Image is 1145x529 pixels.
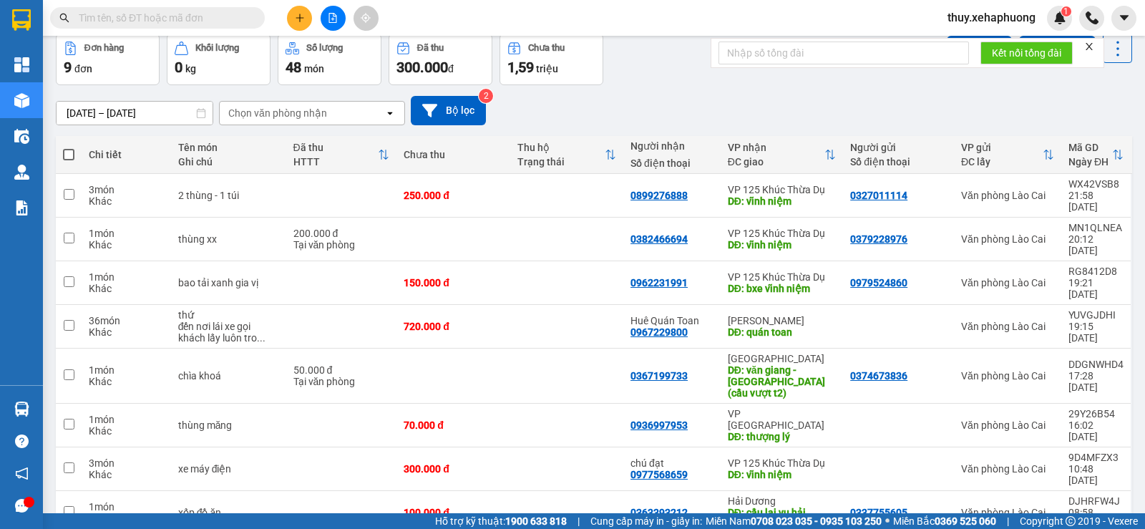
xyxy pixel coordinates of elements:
[728,315,837,326] div: [PERSON_NAME]
[178,190,279,201] div: 2 thùng - 1 túi
[961,463,1054,475] div: Văn phòng Lào Cai
[728,353,837,364] div: [GEOGRAPHIC_DATA]
[89,364,164,376] div: 1 món
[961,419,1054,431] div: Văn phòng Lào Cai
[178,277,279,288] div: bao tải xanh gia vị
[228,106,327,120] div: Chọn văn phòng nhận
[57,102,213,125] input: Select a date range.
[1068,178,1124,190] div: WX42VSB8
[18,104,147,152] b: GỬI : Văn phòng Lào Cai
[321,6,346,31] button: file-add
[178,463,279,475] div: xe máy điện
[961,321,1054,332] div: Văn phòng Lào Cai
[89,283,164,294] div: Khác
[14,57,29,72] img: dashboard-icon
[89,271,164,283] div: 1 món
[630,507,688,518] div: 0363393212
[89,315,164,326] div: 36 món
[178,156,279,168] div: Ghi chú
[728,457,837,469] div: VP 125 Khúc Thừa Dụ
[89,195,164,207] div: Khác
[1068,370,1124,393] div: 17:28 [DATE]
[89,239,164,251] div: Khác
[435,513,567,529] span: Hỗ trợ kỹ thuật:
[384,107,396,119] svg: open
[961,507,1054,518] div: Văn phòng Lào Cai
[361,13,371,23] span: aim
[89,149,164,160] div: Chi tiết
[1084,42,1094,52] span: close
[630,315,713,326] div: Huê Quán Toan
[293,239,390,251] div: Tại văn phòng
[1007,513,1009,529] span: |
[354,6,379,31] button: aim
[728,364,837,399] div: DĐ: văn giang - hưng yên (cầu vượt t2)
[293,156,379,168] div: HTTT
[992,45,1061,61] span: Kết nối tổng đài
[728,431,837,442] div: DĐ: thượng lý
[630,233,688,245] div: 0382466694
[178,233,279,245] div: thùng xx
[630,370,688,382] div: 0367199733
[961,190,1054,201] div: Văn phòng Lào Cai
[1068,321,1124,344] div: 19:15 [DATE]
[293,228,390,239] div: 200.000 đ
[630,157,713,169] div: Số điện thoại
[590,513,702,529] span: Cung cấp máy in - giấy in:
[630,277,688,288] div: 0962231991
[1068,463,1124,486] div: 10:48 [DATE]
[79,53,325,71] li: Hotline: 19003239 - 0926.621.621
[1068,309,1124,321] div: YUVGJDHI
[178,321,279,344] div: đến nơi lái xe gọi khách lấy luôn trong đêm
[286,136,397,174] th: Toggle SortBy
[404,190,502,201] div: 250.000 đ
[1061,6,1071,16] sup: 1
[961,277,1054,288] div: Văn phòng Lào Cai
[961,370,1054,382] div: Văn phòng Lào Cai
[14,165,29,180] img: warehouse-icon
[293,142,379,153] div: Đã thu
[728,495,837,507] div: Hải Dương
[79,10,248,26] input: Tìm tên, số ĐT hoặc mã đơn
[728,283,837,294] div: DĐ: bxe vĩnh niệm
[79,35,325,53] li: Số [GEOGRAPHIC_DATA], [GEOGRAPHIC_DATA]
[178,419,279,431] div: thùng măng
[630,419,688,431] div: 0936997953
[89,376,164,387] div: Khác
[178,142,279,153] div: Tên món
[728,156,825,168] div: ĐC giao
[404,463,502,475] div: 300.000 đ
[396,59,448,76] span: 300.000
[728,408,837,431] div: VP [GEOGRAPHIC_DATA]
[306,43,343,53] div: Số lượng
[1068,142,1112,153] div: Mã GD
[517,156,605,168] div: Trạng thái
[1068,222,1124,233] div: MN1QLNEA
[89,501,164,513] div: 1 món
[156,104,248,135] h1: 4DZ8A9SR
[12,9,31,31] img: logo-vxr
[728,271,837,283] div: VP 125 Khúc Thừa Dụ
[448,63,454,74] span: đ
[1068,452,1124,463] div: 9D4MFZX3
[89,513,164,524] div: Khác
[728,239,837,251] div: DĐ: vĩnh niệm
[1063,6,1068,16] span: 1
[630,140,713,152] div: Người nhận
[536,63,558,74] span: triệu
[500,34,603,85] button: Chưa thu1,59 triệu
[528,43,565,53] div: Chưa thu
[505,515,567,527] strong: 1900 633 818
[961,142,1043,153] div: VP gửi
[18,18,89,89] img: logo.jpg
[954,136,1061,174] th: Toggle SortBy
[404,149,502,160] div: Chưa thu
[175,59,182,76] span: 0
[15,435,29,448] span: question-circle
[850,507,907,518] div: 0337755605
[850,190,907,201] div: 0327011114
[630,326,688,338] div: 0967229800
[936,9,1047,26] span: thuy.xehaphuong
[293,376,390,387] div: Tại văn phòng
[167,34,271,85] button: Khối lượng0kg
